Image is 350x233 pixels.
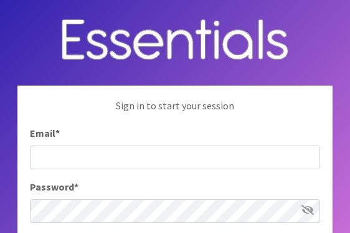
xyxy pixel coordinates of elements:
[30,126,60,141] label: Email
[55,127,60,139] abbr: required
[30,179,78,194] label: Password
[74,181,78,193] abbr: required
[30,98,320,126] p: Sign in to start your session
[50,5,300,77] img: Human Essentials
